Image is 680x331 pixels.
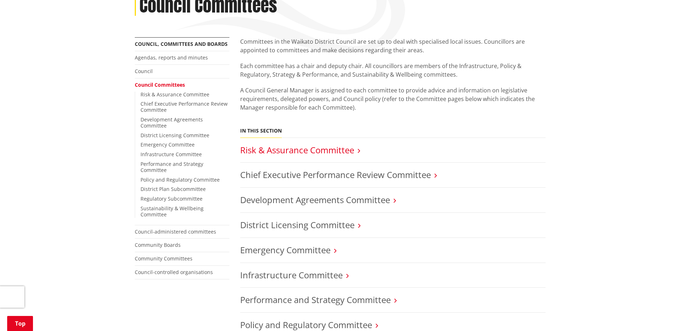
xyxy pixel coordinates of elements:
p: A Council General Manager is assigned to each committee to provide advice and information on legi... [240,86,546,120]
a: Performance and Strategy Committee [240,294,391,306]
a: Sustainability & Wellbeing Committee [141,205,204,218]
a: Risk & Assurance Committee [141,91,209,98]
iframe: Messenger Launcher [647,301,673,327]
a: Emergency Committee [141,141,195,148]
p: Committees in the Waikato District Council are set up to deal with specialised local issues. Coun... [240,37,546,54]
a: Risk & Assurance Committee [240,144,354,156]
a: Policy and Regulatory Committee [240,319,372,331]
a: District Plan Subcommittee [141,186,206,192]
a: Regulatory Subcommittee [141,195,203,202]
a: Infrastructure Committee [240,269,343,281]
a: Council [135,68,153,75]
p: Each committee has a chair and deputy chair. All councillors are members of the Infrastructure, P... [240,62,546,79]
a: Council Committees [135,81,185,88]
a: Infrastructure Committee [141,151,202,158]
a: Development Agreements Committee [141,116,203,129]
h5: In this section [240,128,282,134]
a: Top [7,316,33,331]
a: Performance and Strategy Committee [141,160,203,173]
a: Chief Executive Performance Review Committee [240,169,431,181]
a: Development Agreements Committee [240,194,390,206]
a: Council, committees and boards [135,40,228,47]
a: Emergency Committee [240,244,331,256]
a: Council-administered committees [135,228,216,235]
a: District Licensing Committee [141,132,209,139]
a: Community Committees [135,255,192,262]
a: Community Boards [135,241,181,248]
a: District Licensing Committee [240,219,355,231]
a: Agendas, reports and minutes [135,54,208,61]
a: Policy and Regulatory Committee [141,176,220,183]
a: Council-controlled organisations [135,269,213,275]
a: Chief Executive Performance Review Committee [141,100,228,113]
